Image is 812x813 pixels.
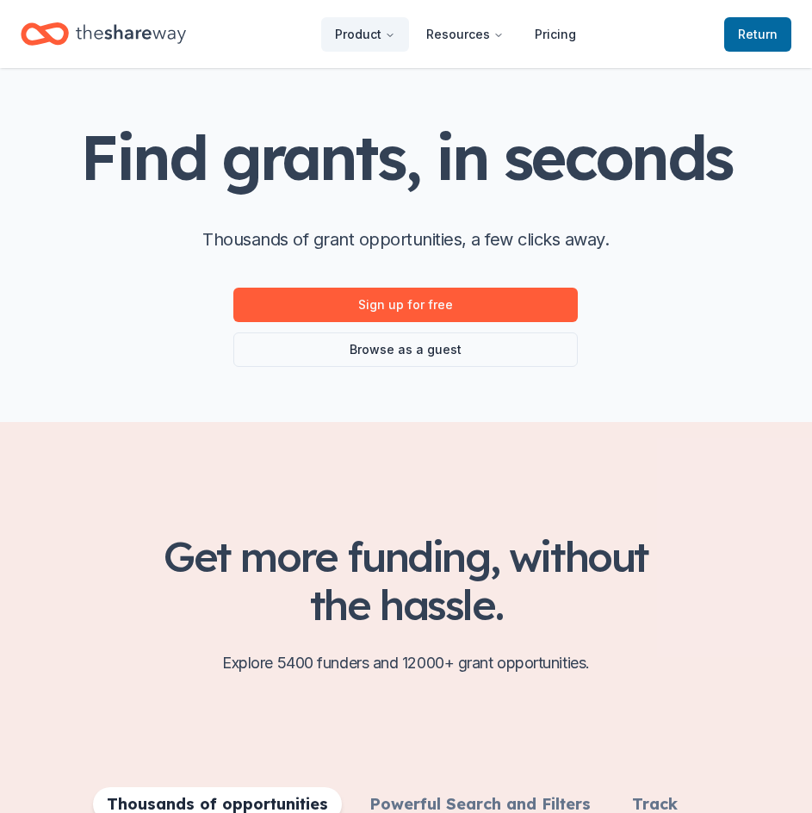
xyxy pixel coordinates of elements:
button: Product [321,17,409,52]
button: Resources [412,17,518,52]
h1: Find grants, in seconds [80,123,731,191]
nav: Main [321,14,590,54]
a: Pricing [521,17,590,52]
a: Return [724,17,791,52]
span: Return [738,24,778,45]
p: Explore 5400 funders and 12000+ grant opportunities. [131,649,682,677]
a: Home [21,14,186,54]
a: Sign up for free [233,288,578,322]
a: Browse as a guest [233,332,578,367]
h2: Get more funding, without the hassle. [131,532,682,629]
p: Thousands of grant opportunities, a few clicks away. [202,226,609,253]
